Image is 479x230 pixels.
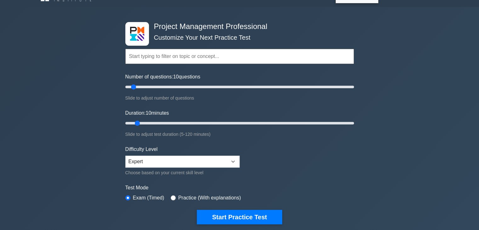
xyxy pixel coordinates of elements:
span: 10 [173,74,179,79]
h4: Project Management Professional [151,22,323,31]
span: 10 [145,110,151,116]
label: Duration: minutes [125,109,169,117]
input: Start typing to filter on topic or concept... [125,49,354,64]
label: Number of questions: questions [125,73,200,81]
label: Exam (Timed) [133,194,164,202]
button: Start Practice Test [197,210,282,224]
div: Slide to adjust test duration (5-120 minutes) [125,130,354,138]
div: Slide to adjust number of questions [125,94,354,102]
label: Difficulty Level [125,146,158,153]
label: Practice (With explanations) [178,194,241,202]
div: Choose based on your current skill level [125,169,240,176]
label: Test Mode [125,184,354,192]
